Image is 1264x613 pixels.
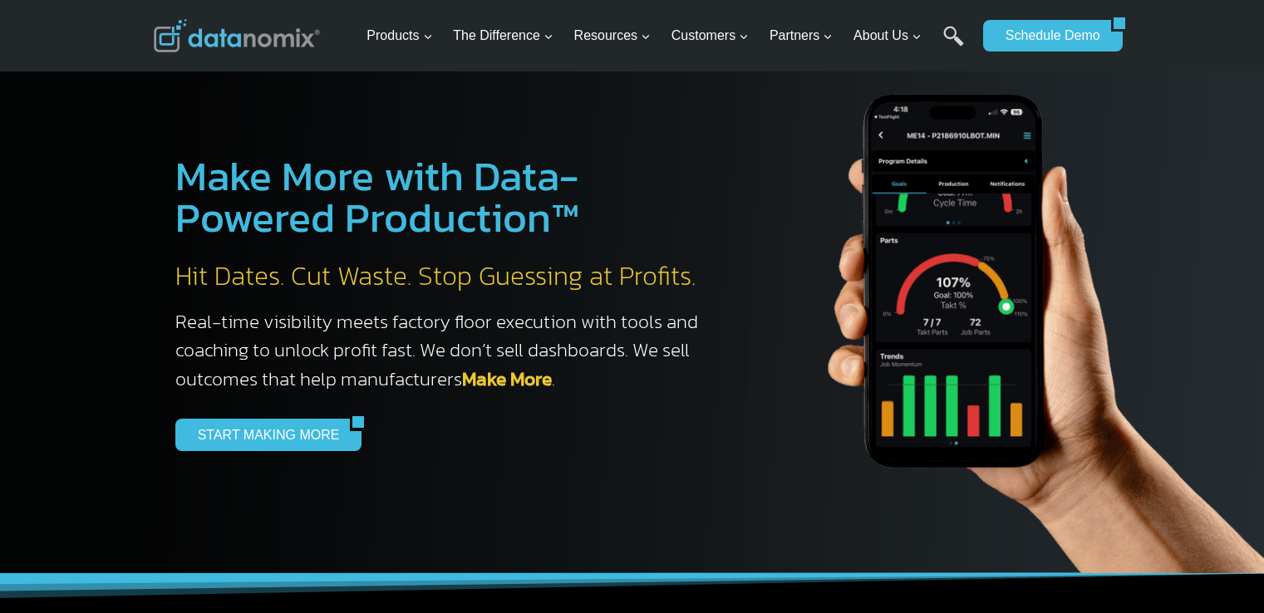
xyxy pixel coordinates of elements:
span: Products [366,25,432,47]
nav: Primary Navigation [360,9,975,63]
a: START MAKING MORE [175,419,351,450]
a: Schedule Demo [983,20,1111,51]
span: The Difference [453,25,553,47]
img: Datanomix [154,19,320,52]
span: Customers [671,25,749,47]
h1: Make More with Data-Powered Production™ [175,155,716,238]
span: Partners [770,25,833,47]
span: About Us [853,25,922,47]
span: Resources [574,25,651,47]
h3: Real-time visibility meets factory floor execution with tools and coaching to unlock profit fast.... [175,307,716,394]
h2: Hit Dates. Cut Waste. Stop Guessing at Profits. [175,259,716,294]
a: Make More [462,365,552,393]
iframe: Popup CTA [8,319,275,605]
a: Search [943,26,964,63]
